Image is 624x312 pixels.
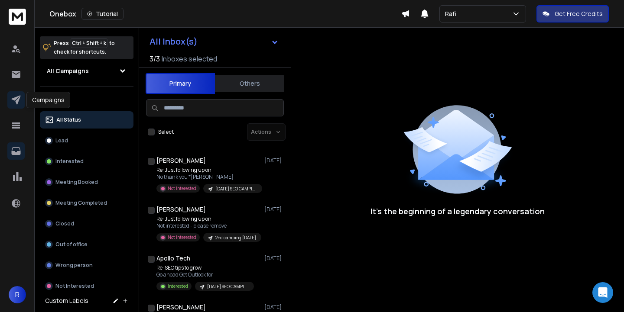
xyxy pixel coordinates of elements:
h1: Apollo Tech [156,254,190,263]
p: 2nd camping [DATE] [215,235,256,241]
p: Interested [168,283,188,289]
p: [DATE] [264,255,284,262]
p: Not Interested [168,234,196,241]
button: Interested [40,153,133,170]
p: [DATE] SEO CAMPING 1 ST [215,186,257,192]
p: Re: Just following up on [156,216,260,222]
p: Meeting Booked [55,179,98,186]
button: Out of office [40,236,133,253]
p: [DATE] SEO CAMPING 1 ST [207,283,249,290]
button: Meeting Booked [40,174,133,191]
p: All Status [56,116,81,123]
button: Not Interested [40,277,133,295]
p: Press to check for shortcuts. [54,39,115,56]
h3: Custom Labels [45,296,88,305]
p: Lead [55,137,68,144]
div: Open Intercom Messenger [592,282,613,303]
p: Wrong person [55,262,93,269]
h1: [PERSON_NAME] [156,156,206,165]
p: Re: SEO tips to grow [156,264,254,271]
button: All Campaigns [40,62,133,80]
button: R [9,286,26,303]
button: Wrong person [40,257,133,274]
button: Primary [146,73,215,94]
div: Campaigns [26,92,70,108]
button: Tutorial [81,8,123,20]
p: Not interested - please remove [156,222,260,229]
button: All Status [40,111,133,129]
p: No thank you *[PERSON_NAME] [156,174,260,180]
h1: [PERSON_NAME] [156,303,206,312]
h1: [PERSON_NAME] [156,205,206,214]
p: Closed [55,220,74,227]
button: Others [215,74,284,93]
span: 3 / 3 [149,54,160,64]
button: Get Free Credits [536,5,609,23]
button: All Inbox(s) [143,33,286,50]
div: Onebox [49,8,401,20]
p: Interested [55,158,84,165]
h1: All Campaigns [47,67,89,75]
button: Lead [40,132,133,149]
p: Re: Just following up on [156,167,260,174]
p: [DATE] [264,206,284,213]
p: Rafi [445,10,460,18]
button: Meeting Completed [40,194,133,212]
label: Select [158,129,174,135]
p: [DATE] [264,157,284,164]
p: Not Interested [168,185,196,192]
p: Out of office [55,241,88,248]
p: Go ahead Get Outlook for [156,271,254,278]
h3: Filters [40,94,133,106]
span: Ctrl + Shift + k [71,38,107,48]
p: It’s the beginning of a legendary conversation [370,205,545,217]
p: Get Free Credits [555,10,603,18]
p: [DATE] [264,304,284,311]
p: Not Interested [55,283,94,289]
h1: All Inbox(s) [149,37,198,46]
button: Closed [40,215,133,232]
p: Meeting Completed [55,199,107,206]
h3: Inboxes selected [162,54,217,64]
